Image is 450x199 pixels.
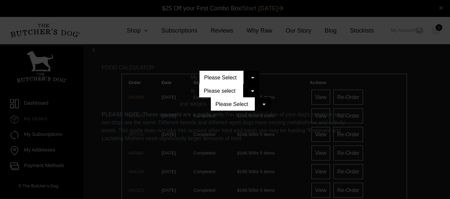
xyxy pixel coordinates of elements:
[102,112,225,117] b: PLEASE NOTE: These amounts are a guide only.
[102,111,348,143] p: You are the best judge of your dog's condition as no two dogs are the same. Different breeds and ...
[92,47,358,54] div: X
[179,101,207,107] span: weighs
[191,88,195,94] span: is
[102,64,348,71] h4: FOOD CALCULATOR
[179,101,190,107] span: and
[191,74,198,80] span: My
